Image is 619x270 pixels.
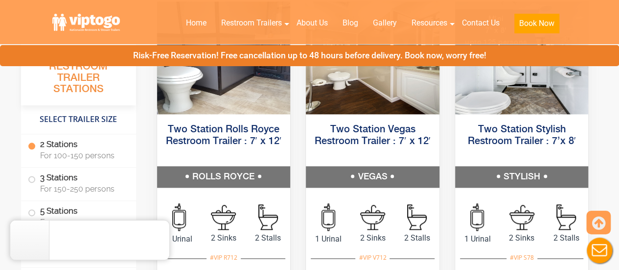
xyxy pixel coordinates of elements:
span: 2 Sinks [350,232,395,244]
div: #VIP S78 [506,251,537,264]
img: an icon of urinal [321,203,335,231]
img: an icon of urinal [172,203,186,231]
span: 2 Stalls [395,232,439,244]
img: an icon of stall [556,204,576,230]
label: 3 Stations [28,168,129,198]
span: For 100-150 persons [40,151,124,160]
a: Two Station Stylish Restroom Trailer : 7’x 8′ [467,124,575,147]
span: 1 Urinal [306,233,350,245]
span: 2 Sinks [201,232,246,244]
h5: STYLISH [455,166,589,188]
span: 1 Urinal [455,233,500,245]
img: an icon of sink [509,205,534,230]
div: #VIP V712 [355,251,390,264]
h4: Select Trailer Size [21,110,136,129]
a: Home [179,12,214,34]
a: Two Station Vegas Restroom Trailer : 7′ x 12′ [315,124,431,147]
img: an icon of sink [360,205,385,230]
h5: ROLLS ROYCE [157,166,291,188]
h5: VEGAS [306,166,439,188]
span: For 150-250 persons [40,184,124,194]
a: Resources [404,12,455,34]
label: 2 Stations [28,134,129,165]
a: Blog [335,12,366,34]
img: an icon of urinal [470,203,484,231]
span: 1 Urinal [157,233,202,245]
a: About Us [289,12,335,34]
div: #VIP R712 [206,251,241,264]
a: Two Station Rolls Royce Restroom Trailer : 7′ x 12′ [165,124,281,147]
img: an icon of stall [407,204,427,230]
label: 5 Stations [28,201,129,231]
h3: All Portable Restroom Trailer Stations [21,47,136,105]
a: Contact Us [455,12,507,34]
button: Live Chat [580,231,619,270]
img: an icon of sink [211,205,236,230]
a: Book Now [507,12,567,39]
span: 2 Stalls [544,232,589,244]
button: Book Now [514,14,559,33]
span: 2 Sinks [500,232,544,244]
a: Gallery [366,12,404,34]
span: 2 Stalls [246,232,290,244]
span: For 200-399 persons [40,218,124,227]
img: an icon of stall [258,204,278,230]
a: Restroom Trailers [214,12,289,34]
